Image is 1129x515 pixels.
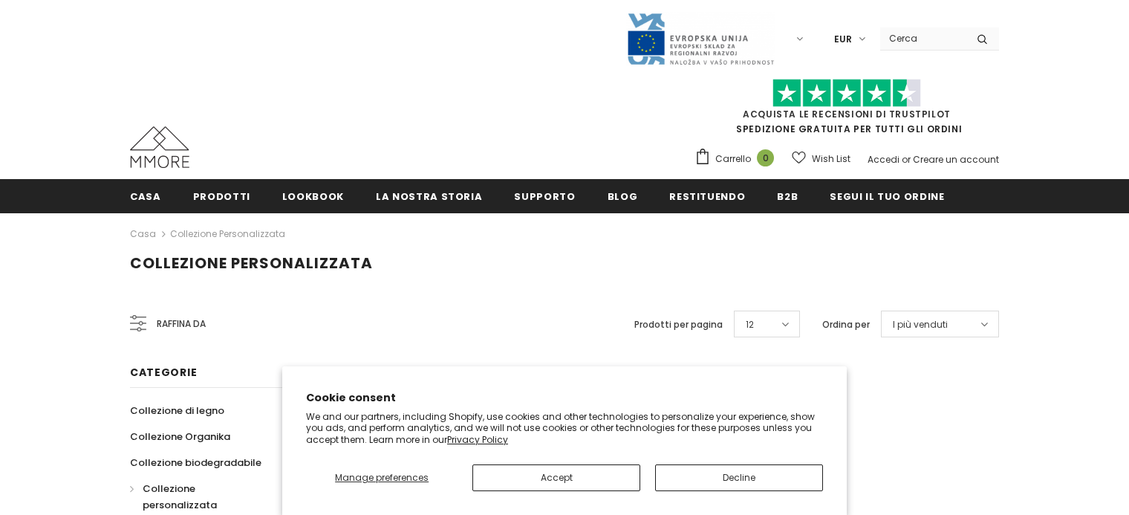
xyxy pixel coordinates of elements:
a: Prodotti [193,179,250,213]
a: Acquista le recensioni di TrustPilot [743,108,951,120]
label: Ordina per [822,317,870,332]
a: Javni Razpis [626,32,775,45]
a: Casa [130,225,156,243]
span: 0 [757,149,774,166]
button: Accept [472,464,640,491]
span: Segui il tuo ordine [830,190,944,204]
span: Collezione personalizzata [143,482,217,512]
a: Segui il tuo ordine [830,179,944,213]
a: Collezione di legno [130,398,224,424]
span: Manage preferences [335,471,429,484]
a: Collezione personalizzata [170,227,285,240]
a: Carrello 0 [694,148,781,170]
button: Manage preferences [306,464,458,491]
span: supporto [514,190,575,204]
input: Search Site [880,27,966,49]
span: Collezione Organika [130,430,230,444]
span: La nostra storia [376,190,482,204]
span: Raffina da [157,316,206,332]
img: Javni Razpis [626,12,775,66]
button: Decline [655,464,823,491]
a: supporto [514,179,575,213]
span: Carrello [715,152,751,166]
label: Prodotti per pagina [634,317,723,332]
span: Wish List [812,152,850,166]
img: Fidati di Pilot Stars [772,79,921,108]
a: Wish List [792,146,850,172]
a: B2B [777,179,798,213]
span: Casa [130,190,161,204]
span: Categorie [130,365,197,380]
a: Collezione Organika [130,424,230,450]
span: I più venduti [893,317,948,332]
a: Casa [130,179,161,213]
span: Prodotti [193,190,250,204]
p: We and our partners, including Shopify, use cookies and other technologies to personalize your ex... [306,411,823,446]
a: Creare un account [913,153,999,166]
h2: Cookie consent [306,390,823,406]
span: Restituendo [669,190,745,204]
img: Casi MMORE [130,126,189,168]
a: Lookbook [282,179,344,213]
span: 12 [746,317,754,332]
span: SPEDIZIONE GRATUITA PER TUTTI GLI ORDINI [694,85,999,135]
a: La nostra storia [376,179,482,213]
span: B2B [777,190,798,204]
span: or [902,153,911,166]
span: Collezione personalizzata [130,253,373,273]
span: Lookbook [282,190,344,204]
a: Privacy Policy [447,433,508,446]
a: Collezione biodegradabile [130,450,261,476]
span: Collezione di legno [130,404,224,418]
a: Blog [608,179,638,213]
span: Blog [608,190,638,204]
a: Restituendo [669,179,745,213]
span: EUR [834,32,852,47]
span: Collezione biodegradabile [130,456,261,470]
a: Accedi [868,153,899,166]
